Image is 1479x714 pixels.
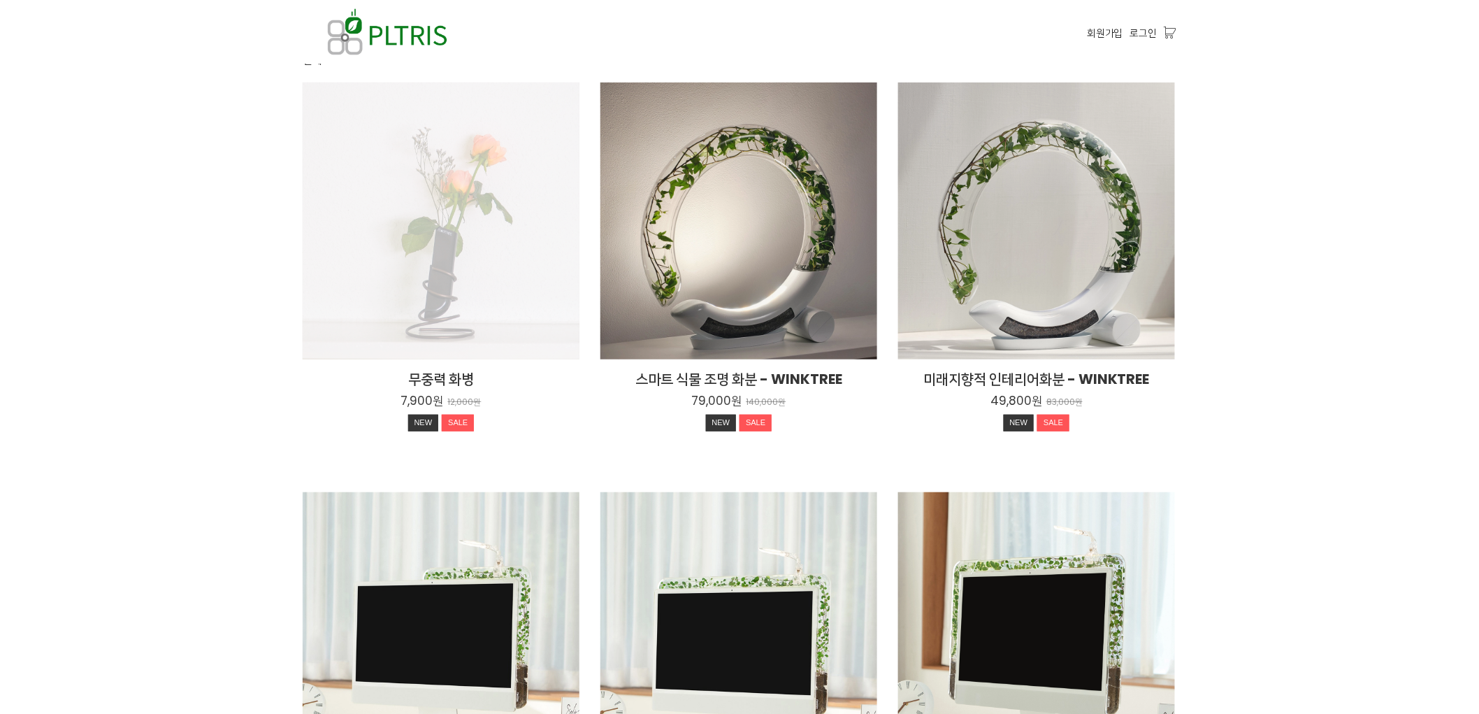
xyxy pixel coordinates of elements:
a: 무중력 화병 7,900원 12,000원 NEWSALE [303,369,579,435]
h2: 미래지향적 인테리어화분 - WINKTREE [898,369,1175,389]
h2: 스마트 식물 조명 화분 - WINKTREE [600,369,877,389]
p: 140,000원 [746,397,786,408]
div: SALE [739,415,772,431]
h2: 무중력 화병 [303,369,579,389]
p: 79,000원 [692,393,742,408]
a: 스마트 식물 조명 화분 - WINKTREE 79,000원 140,000원 NEWSALE [600,369,877,435]
p: 49,800원 [990,393,1042,408]
div: NEW [408,415,439,431]
a: 로그인 [1130,25,1157,41]
div: NEW [1004,415,1034,431]
a: 미래지향적 인테리어화분 - WINKTREE 49,800원 83,000원 NEWSALE [898,369,1175,435]
p: 83,000원 [1046,397,1083,408]
div: NEW [706,415,737,431]
a: 회원가입 [1087,25,1123,41]
p: 7,900원 [401,393,444,408]
div: SALE [1037,415,1069,431]
p: 12,000원 [448,397,482,408]
div: SALE [442,415,474,431]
